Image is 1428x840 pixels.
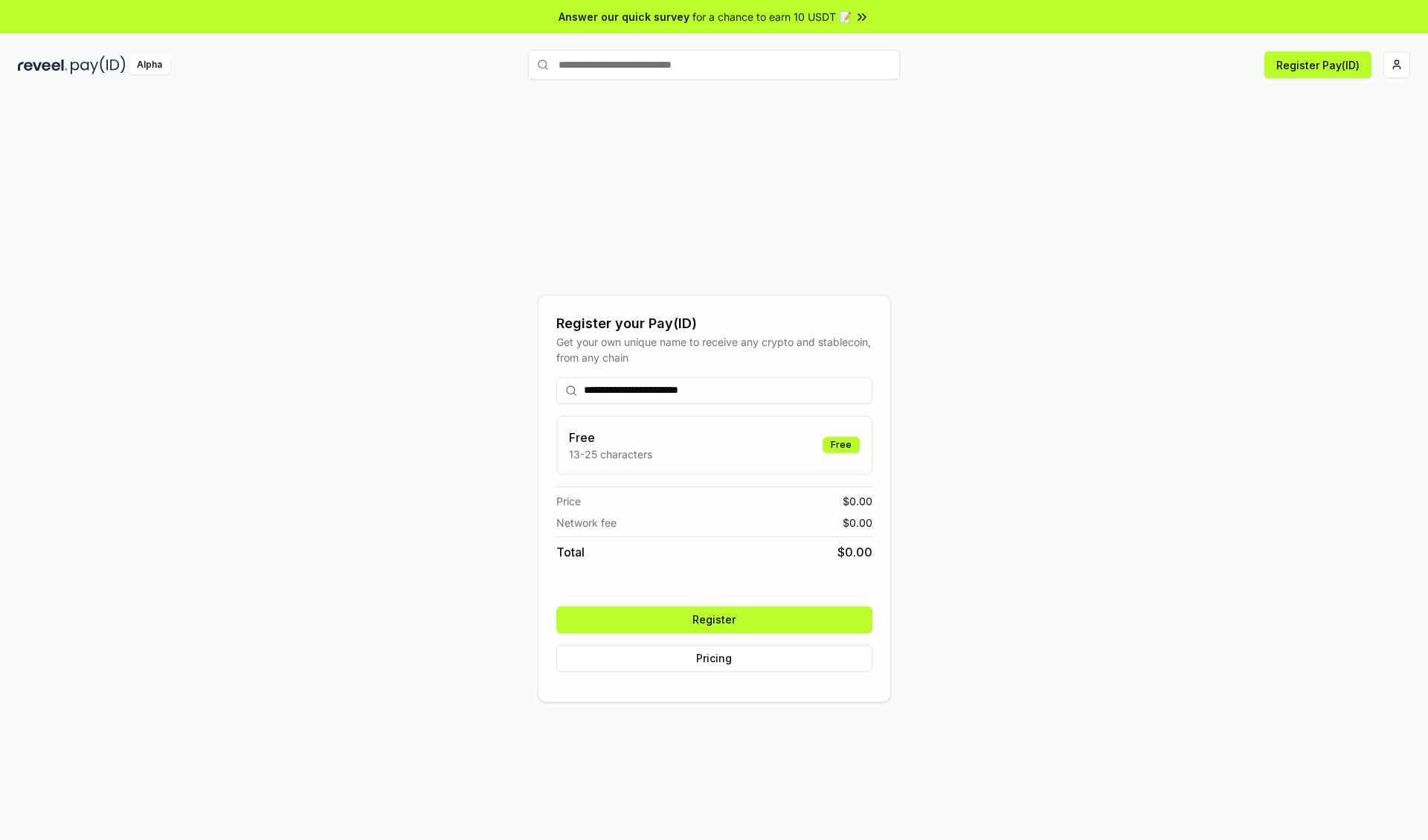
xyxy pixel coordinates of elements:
[843,515,872,530] span: $ 0.00
[1264,51,1371,78] button: Register Pay(ID)
[837,543,872,561] span: $ 0.00
[556,543,585,561] span: Total
[569,446,652,462] p: 13-25 characters
[559,9,689,25] span: Answer our quick survey
[823,437,860,453] div: Free
[556,334,872,365] div: Get your own unique name to receive any crypto and stablecoin, from any chain
[18,56,68,74] img: reveel_dark
[692,9,852,25] span: for a chance to earn 10 USDT 📝
[129,56,170,74] div: Alpha
[556,493,581,509] span: Price
[843,493,872,509] span: $ 0.00
[556,313,872,334] div: Register your Pay(ID)
[556,606,872,633] button: Register
[556,645,872,672] button: Pricing
[71,56,126,74] img: pay_id
[556,515,617,530] span: Network fee
[569,429,652,446] h3: Free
